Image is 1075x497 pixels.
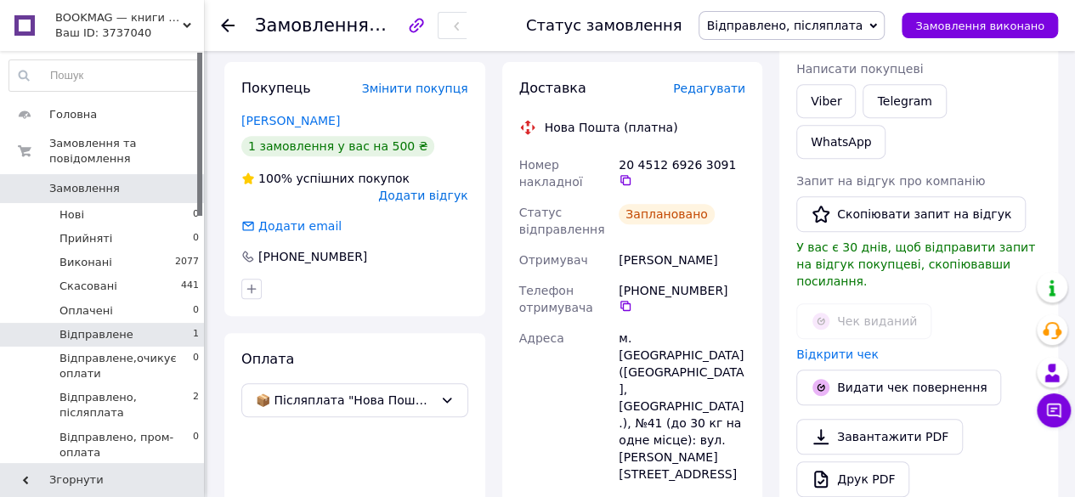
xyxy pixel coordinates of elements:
span: Змінити покупця [362,82,468,95]
span: Прийняті [59,231,112,246]
div: [PHONE_NUMBER] [257,248,369,265]
span: Доставка [519,80,586,96]
span: Відправлене [59,327,133,342]
span: Скасовані [59,279,117,294]
input: Пошук [9,60,200,91]
span: 0 [193,351,199,381]
span: BOOKMAG — книги з психології та саморозвитку [55,10,183,25]
span: Відправлено, пром-оплата [59,430,193,460]
span: Головна [49,107,97,122]
span: Замовлення [255,15,369,36]
div: [PHONE_NUMBER] [619,282,745,313]
div: Додати email [257,217,343,234]
span: 2077 [175,255,199,270]
span: Замовлення виконано [915,20,1044,32]
span: Телефон отримувача [519,284,593,314]
a: WhatsApp [796,125,885,159]
div: Повернутися назад [221,17,235,34]
div: 20 4512 6926 3091 [619,156,745,187]
span: Оплачені [59,303,113,319]
span: 0 [193,207,199,223]
span: Написати покупцеві [796,62,923,76]
div: [PERSON_NAME] [615,245,749,275]
span: 441 [181,279,199,294]
button: Замовлення виконано [902,13,1058,38]
span: Відправлено, післяплата [59,390,193,421]
span: Замовлення та повідомлення [49,136,204,167]
span: Статус відправлення [519,206,605,236]
span: Номер накладної [519,158,583,189]
span: Відправлене,очикує оплати [59,351,193,381]
span: Редагувати [673,82,745,95]
div: Статус замовлення [526,17,682,34]
span: 📦 Післяплата "Нова Пошта" [256,391,433,409]
span: 2 [193,390,199,421]
span: У вас є 30 днів, щоб відправити запит на відгук покупцеві, скопіювавши посилання. [796,240,1035,288]
span: Відправлено, післяплата [706,19,863,32]
div: 1 замовлення у вас на 500 ₴ [241,136,434,156]
span: Замовлення [49,181,120,196]
div: Ваш ID: 3737040 [55,25,204,41]
a: Відкрити чек [796,347,879,361]
span: Додати відгук [378,189,467,202]
span: 1 [193,327,199,342]
a: Друк PDF [796,461,909,497]
div: успішних покупок [241,170,410,187]
span: Нові [59,207,84,223]
div: м. [GEOGRAPHIC_DATA] ([GEOGRAPHIC_DATA], [GEOGRAPHIC_DATA].), №41 (до 30 кг на одне місце): вул. ... [615,323,749,489]
span: Виконані [59,255,112,270]
span: Отримувач [519,253,588,267]
span: 100% [258,172,292,185]
span: 0 [193,231,199,246]
a: Telegram [863,84,946,118]
button: Видати чек повернення [796,370,1001,405]
span: Покупець [241,80,311,96]
div: Додати email [240,217,343,234]
a: [PERSON_NAME] [241,114,340,127]
button: Чат з покупцем [1037,393,1071,427]
span: 0 [193,430,199,460]
span: Запит на відгук про компанію [796,174,985,188]
span: 0 [193,303,199,319]
span: Оплата [241,351,294,367]
a: Завантажити PDF [796,419,963,455]
div: Нова Пошта (платна) [540,119,682,136]
a: Viber [796,84,856,118]
button: Скопіювати запит на відгук [796,196,1026,232]
div: Заплановано [619,204,715,224]
span: Адреса [519,331,564,345]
